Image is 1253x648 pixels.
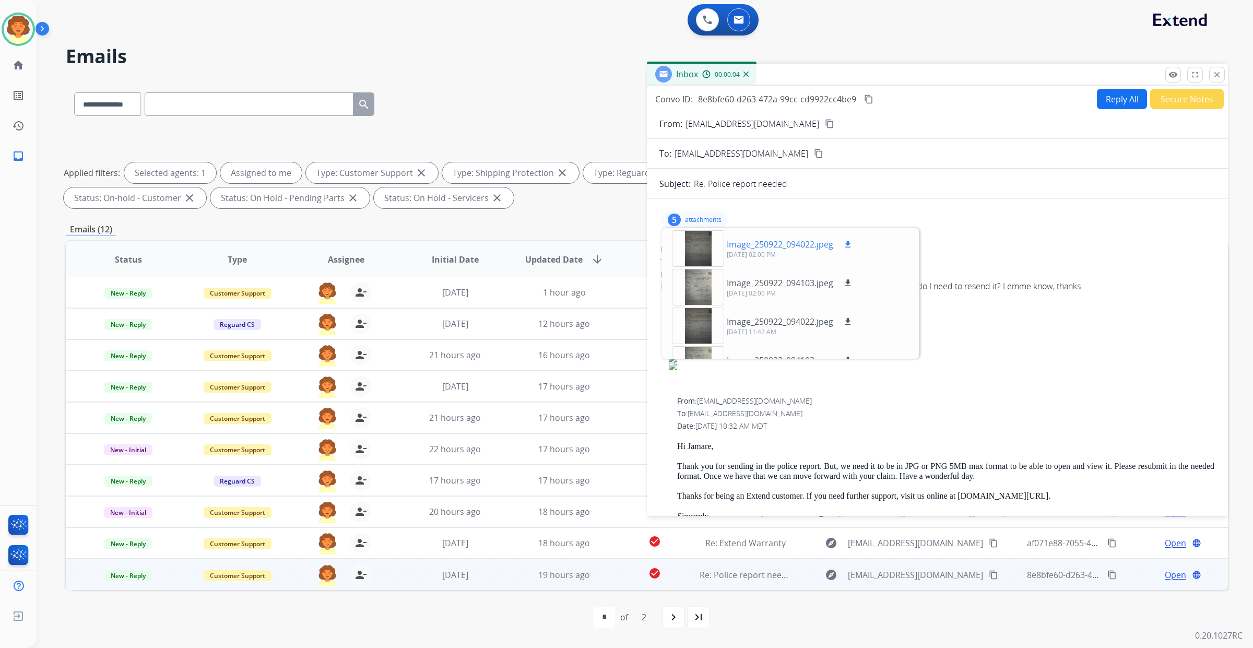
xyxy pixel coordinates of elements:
span: Customer Support [204,444,271,455]
mat-icon: download [843,356,853,365]
mat-icon: person_remove [354,569,367,581]
span: New - Reply [104,476,152,487]
mat-icon: fullscreen [1190,70,1200,79]
span: [DATE] 10:32 AM MDT [695,421,767,431]
p: Image_250922_094103.jpeg [727,354,833,367]
span: Customer Support [204,413,271,424]
span: Customer Support [204,350,271,361]
mat-icon: content_copy [814,149,823,158]
mat-icon: download [843,317,853,326]
mat-icon: person_remove [354,505,367,518]
span: Customer Support [204,507,271,518]
mat-icon: person_remove [354,349,367,361]
div: To: [677,408,1214,419]
mat-icon: person_remove [354,380,367,393]
mat-icon: download [843,240,853,249]
div: Date: [660,269,1214,280]
span: Type [228,253,247,266]
div: Assigned to me [220,162,302,183]
span: New - Reply [104,538,152,549]
span: New - Reply [104,570,152,581]
span: 21 hours ago [429,349,481,361]
div: 2 [633,607,655,628]
mat-icon: close [556,167,569,179]
div: Type: Customer Support [306,162,438,183]
mat-icon: close [183,192,196,204]
mat-icon: content_copy [825,119,834,128]
span: Assignee [328,253,364,266]
div: Status: On Hold - Servicers [374,187,514,208]
img: agent-avatar [317,533,338,555]
mat-icon: home [12,59,25,72]
mat-icon: content_copy [989,570,998,580]
mat-icon: check_circle [648,567,661,580]
span: Customer Support [204,538,271,549]
mat-icon: person_remove [354,474,367,487]
span: 20 hours ago [429,506,481,517]
mat-icon: language [1192,570,1201,580]
mat-icon: check_circle [648,535,661,548]
img: agent-avatar [317,282,338,304]
img: agent-avatar [317,439,338,461]
span: New - Reply [104,350,152,361]
span: Customer Support [204,382,271,393]
img: avatar [4,15,33,44]
span: 17 hours ago [538,443,590,455]
div: Date: [669,343,1214,354]
span: [EMAIL_ADDRESS][DOMAIN_NAME] [688,408,802,418]
span: Initial Date [432,253,479,266]
mat-icon: person_remove [354,411,367,424]
img: ii_199724cdac0911af22 [669,362,1214,370]
mat-icon: download [843,278,853,288]
mat-icon: person_remove [354,286,367,299]
span: [DATE] [442,537,468,549]
p: Image_250922_094022.jpeg [727,238,833,251]
mat-icon: person_remove [354,317,367,330]
div: To: [660,257,1214,267]
mat-icon: content_copy [1107,538,1117,548]
div: Type: Shipping Protection [442,162,579,183]
p: [EMAIL_ADDRESS][DOMAIN_NAME] [685,117,819,130]
span: 18 hours ago [538,506,590,517]
span: [DATE] [442,569,468,581]
div: 5 [668,214,681,226]
span: 17 hours ago [538,381,590,392]
p: [DATE] 02:00 PM [727,251,854,259]
span: 18 hours ago [538,537,590,549]
span: [EMAIL_ADDRESS][DOMAIN_NAME] [848,569,983,581]
p: attachments [685,216,722,224]
span: [DATE] [442,287,468,298]
button: Reply All [1097,89,1147,109]
span: New - Reply [104,382,152,393]
span: 1 hour ago [543,287,586,298]
div: Selected agents: 1 [124,162,216,183]
span: New - Reply [104,319,152,330]
mat-icon: arrow_downward [591,253,604,266]
p: Image_250922_094022.jpeg [727,315,833,328]
mat-icon: remove_red_eye [1168,70,1178,79]
mat-icon: list_alt [12,89,25,102]
div: Did you get the report and were you able to open the file as a jpg? Or do I need to resend it? Le... [660,280,1214,292]
div: of [620,611,628,623]
mat-icon: close [491,192,503,204]
img: agent-avatar [317,345,338,367]
span: Open [1165,569,1186,581]
span: Status [115,253,142,266]
div: From: [660,244,1214,255]
span: [EMAIL_ADDRESS][DOMAIN_NAME] [848,537,983,549]
div: Status: On Hold - Pending Parts [210,187,370,208]
button: Secure Notes [1150,89,1224,109]
span: 17 hours ago [538,475,590,486]
p: Re: Police report needed [694,178,787,190]
mat-icon: close [415,167,428,179]
span: New - Initial [104,507,152,518]
mat-icon: navigate_next [667,611,680,623]
span: New - Initial [104,444,152,455]
span: Customer Support [204,288,271,299]
span: 21 hours ago [429,412,481,423]
mat-icon: search [358,98,370,111]
div: From: [677,396,1214,406]
mat-icon: last_page [692,611,705,623]
span: 12 hours ago [538,318,590,329]
h2: Emails [66,46,1228,67]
